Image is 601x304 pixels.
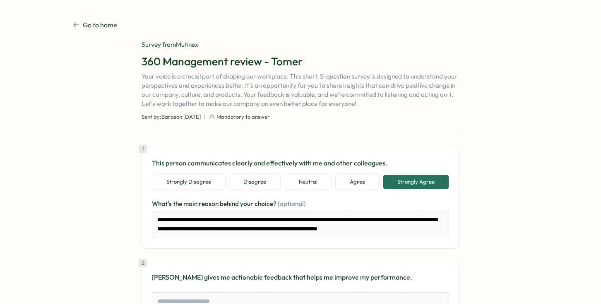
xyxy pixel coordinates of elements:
[152,272,449,282] p: [PERSON_NAME] gives me actionable feedback that helps me improve my performance.
[220,200,240,208] span: behind
[139,145,147,153] div: 1
[142,54,459,69] h1: 360 Management review - Tomer
[229,175,281,189] button: Disagree
[142,72,459,108] p: Your voice is a crucial part of shaping our workplace. This short, 5-question survey is designed ...
[73,20,117,30] a: Go to home
[240,200,255,208] span: your
[142,40,459,49] div: Survey from Mutinex
[152,175,226,189] button: Strongly Disagree
[152,200,173,208] span: What's
[199,200,220,208] span: reason
[142,113,201,121] span: Sent by: Barbs on [DATE]
[335,175,380,189] button: Agree
[83,20,117,30] p: Go to home
[183,200,199,208] span: main
[152,158,449,168] p: This person communicates clearly and effectively with me and other colleagues.
[284,175,332,189] button: Neutral
[216,113,270,121] span: Mandatory to answer
[278,200,306,208] span: (optional)
[255,200,278,208] span: choice?
[139,259,147,267] div: 2
[204,113,206,121] span: |
[383,175,449,189] button: Strongly Agree
[173,200,183,208] span: the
